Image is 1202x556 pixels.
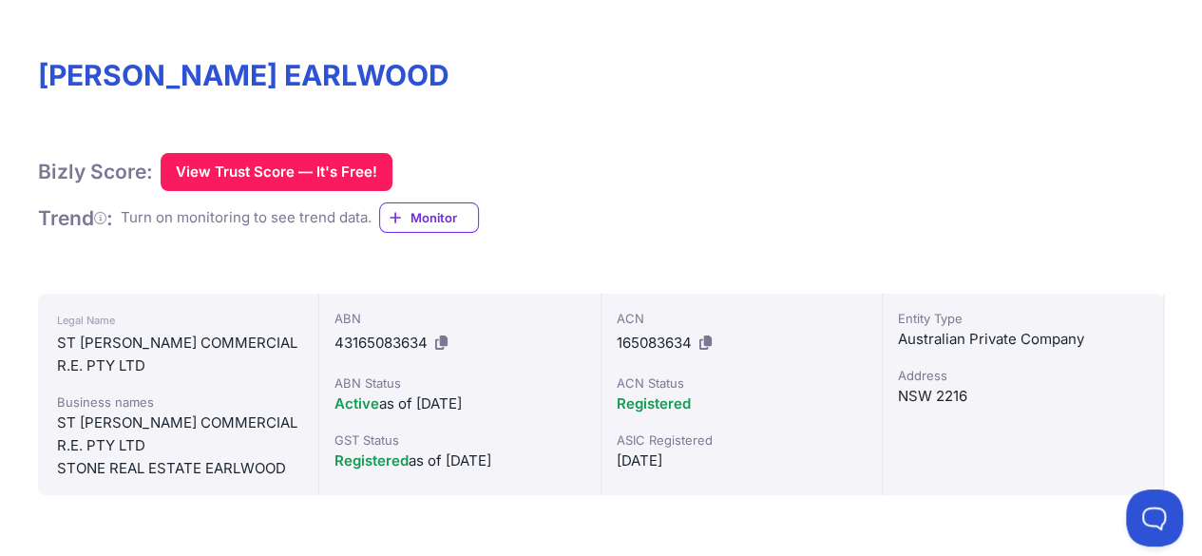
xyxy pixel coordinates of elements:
[334,450,584,472] div: as of [DATE]
[57,393,299,412] div: Business names
[38,159,153,184] h1: Bizly Score:
[379,202,479,233] a: Monitor
[617,309,867,328] div: ACN
[1126,489,1183,546] iframe: Toggle Customer Support
[334,431,584,450] div: GST Status
[121,207,372,229] div: Turn on monitoring to see trend data.
[57,412,299,457] div: ST [PERSON_NAME] COMMERCIAL R.E. PTY LTD
[334,334,428,352] span: 43165083634
[334,451,409,470] span: Registered
[617,334,692,352] span: 165083634
[334,394,379,412] span: Active
[410,208,478,227] span: Monitor
[898,366,1148,385] div: Address
[334,309,584,328] div: ABN
[334,374,584,393] div: ABN Status
[617,394,691,412] span: Registered
[617,450,867,472] div: [DATE]
[38,58,1164,92] h1: [PERSON_NAME] EARLWOOD
[57,309,299,332] div: Legal Name
[334,393,584,415] div: as of [DATE]
[161,153,392,191] button: View Trust Score — It's Free!
[617,374,867,393] div: ACN Status
[38,205,113,231] h1: Trend :
[617,431,867,450] div: ASIC Registered
[57,332,299,377] div: ST [PERSON_NAME] COMMERCIAL R.E. PTY LTD
[898,385,1148,408] div: NSW 2216
[57,457,299,480] div: STONE REAL ESTATE EARLWOOD
[898,309,1148,328] div: Entity Type
[898,328,1148,351] div: Australian Private Company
